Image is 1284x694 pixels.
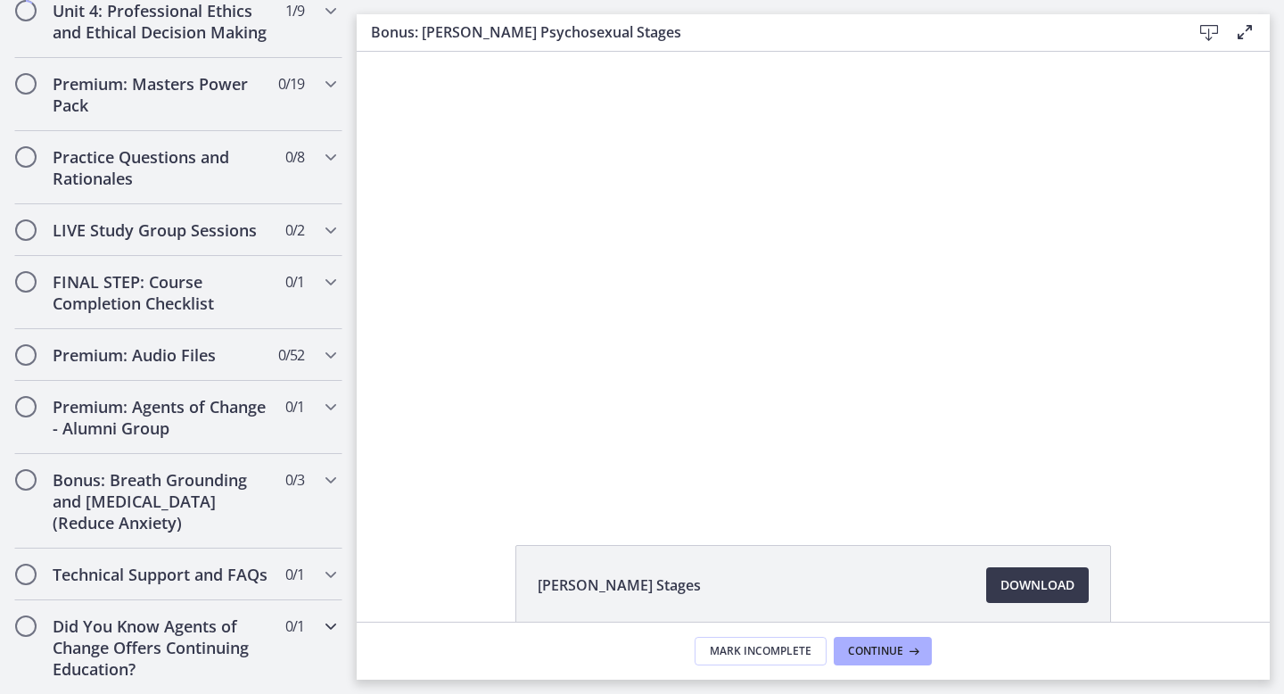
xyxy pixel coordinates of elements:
[285,616,304,637] span: 0 / 1
[285,219,304,241] span: 0 / 2
[986,567,1089,603] a: Download
[710,644,811,658] span: Mark Incomplete
[848,644,903,658] span: Continue
[371,21,1163,43] h3: Bonus: [PERSON_NAME] Psychosexual Stages
[1000,574,1074,596] span: Download
[278,344,304,366] span: 0 / 52
[53,616,270,680] h2: Did You Know Agents of Change Offers Continuing Education?
[53,396,270,439] h2: Premium: Agents of Change - Alumni Group
[285,396,304,417] span: 0 / 1
[53,344,270,366] h2: Premium: Audio Files
[285,146,304,168] span: 0 / 8
[538,574,701,596] span: [PERSON_NAME] Stages
[53,73,270,116] h2: Premium: Masters Power Pack
[53,146,270,189] h2: Practice Questions and Rationales
[695,637,827,665] button: Mark Incomplete
[285,271,304,293] span: 0 / 1
[357,52,1270,504] iframe: Video Lesson
[285,469,304,491] span: 0 / 3
[834,637,932,665] button: Continue
[285,564,304,585] span: 0 / 1
[53,219,270,241] h2: LIVE Study Group Sessions
[53,271,270,314] h2: FINAL STEP: Course Completion Checklist
[53,469,270,533] h2: Bonus: Breath Grounding and [MEDICAL_DATA] (Reduce Anxiety)
[53,564,270,585] h2: Technical Support and FAQs
[278,73,304,95] span: 0 / 19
